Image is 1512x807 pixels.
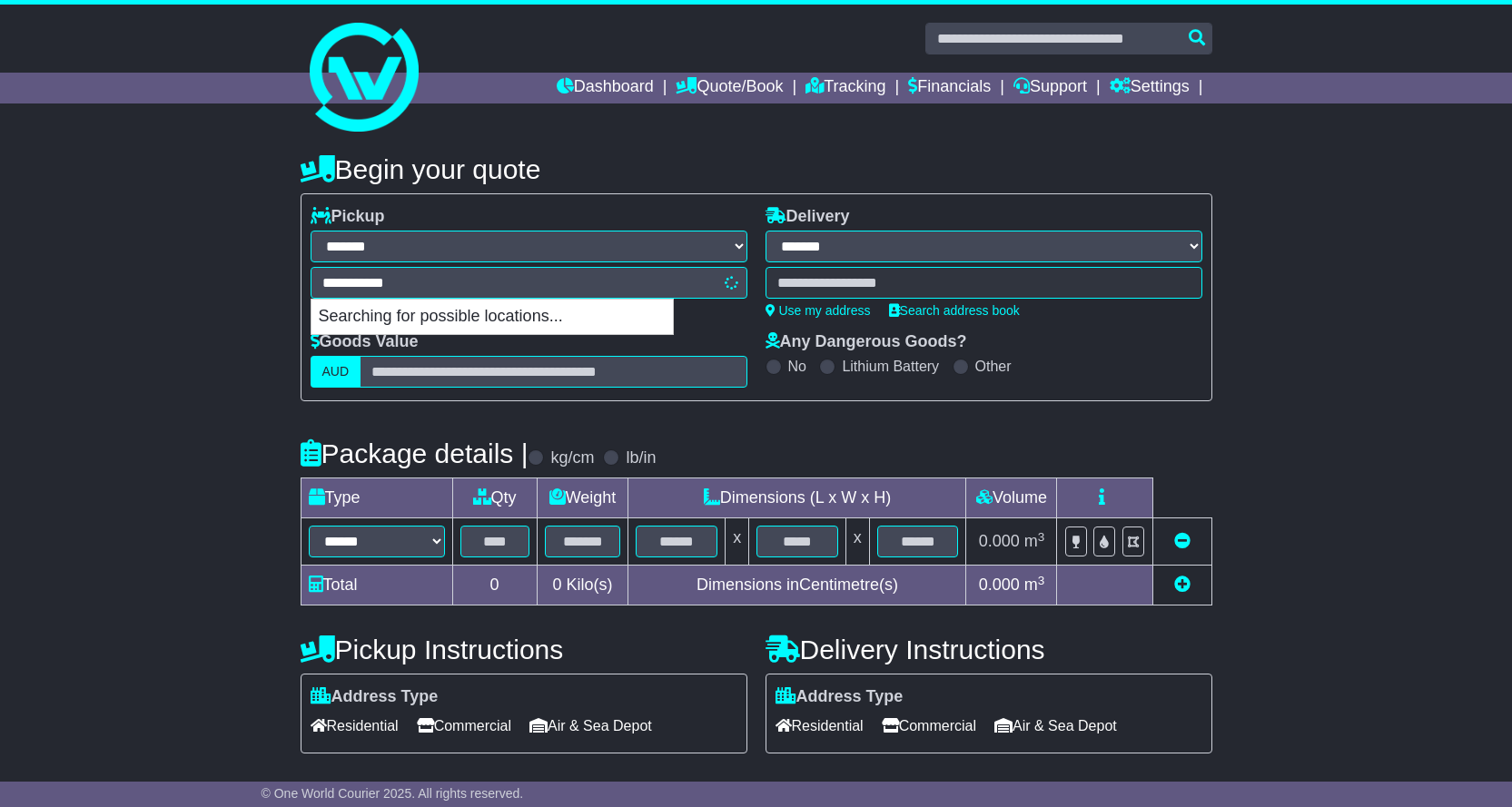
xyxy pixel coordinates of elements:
label: lb/in [626,448,656,468]
a: Dashboard [557,73,654,103]
td: x [845,518,869,566]
label: Pickup [311,207,385,227]
label: AUD [311,356,361,388]
span: m [1024,532,1045,550]
h4: Package details | [301,438,529,468]
td: Kilo(s) [537,566,628,605]
span: Air & Sea Depot [994,712,1117,740]
span: Commercial [417,712,511,740]
a: Add new item [1174,576,1191,594]
a: Quote/Book [676,73,783,103]
sup: 3 [1038,530,1045,544]
span: © One World Courier 2025. All rights reserved. [262,786,524,801]
a: Tracking [805,73,885,103]
h4: Delivery Instructions [766,635,1212,664]
h4: Pickup Instructions [301,635,747,664]
span: Residential [776,712,864,740]
typeahead: Please provide city [311,267,747,299]
span: 0 [552,576,561,594]
td: Dimensions in Centimetre(s) [628,566,966,605]
p: Searching for possible locations... [311,300,673,334]
label: Address Type [311,687,439,707]
a: Settings [1110,73,1190,103]
a: Support [1013,73,1087,103]
td: Volume [966,478,1057,518]
a: Remove this item [1174,532,1191,550]
h4: Begin your quote [301,154,1212,184]
a: Search address book [889,303,1020,318]
span: m [1024,576,1045,594]
td: Weight [537,478,628,518]
td: Qty [452,478,537,518]
a: Financials [908,73,991,103]
label: Any Dangerous Goods? [766,332,967,352]
td: x [726,518,749,566]
label: Goods Value [311,332,419,352]
label: kg/cm [550,448,594,468]
span: Air & Sea Depot [529,712,652,740]
label: Delivery [766,207,850,227]
td: Type [301,478,452,518]
span: 0.000 [979,532,1020,550]
span: Commercial [882,712,976,740]
sup: 3 [1038,574,1045,587]
span: Residential [311,712,399,740]
span: 0.000 [979,576,1020,594]
a: Use my address [766,303,871,318]
td: Dimensions (L x W x H) [628,478,966,518]
label: Other [975,358,1012,375]
td: 0 [452,566,537,605]
label: No [788,358,806,375]
label: Address Type [776,687,904,707]
label: Lithium Battery [842,358,939,375]
td: Total [301,566,452,605]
